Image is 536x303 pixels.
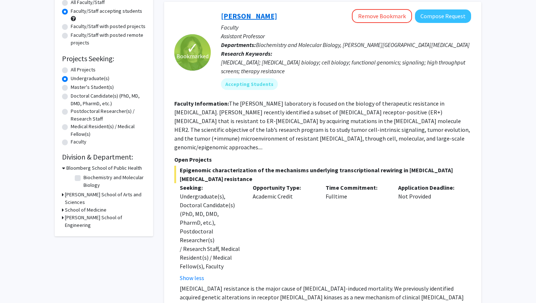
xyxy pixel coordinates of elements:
[65,214,146,229] h3: [PERSON_NAME] School of Engineering
[176,52,209,60] span: Bookmarked
[180,274,204,282] button: Show less
[398,183,460,192] p: Application Deadline:
[415,9,471,23] button: Compose Request to Utthara Nayar
[174,166,471,183] span: Epigenomic characterization of the mechanisms underlying transcriptional rewiring in [MEDICAL_DAT...
[221,11,277,20] a: [PERSON_NAME]
[83,174,144,189] label: Biochemistry and Molecular Biology
[247,183,320,282] div: Academic Credit
[71,23,145,30] label: Faculty/Staff with posted projects
[71,83,114,91] label: Master's Student(s)
[221,50,272,57] b: Research Keywords:
[71,107,146,123] label: Postdoctoral Researcher(s) / Research Staff
[62,153,146,161] h2: Division & Department:
[71,31,146,47] label: Faculty/Staff with posted remote projects
[5,270,31,298] iframe: Chat
[393,183,466,282] div: Not Provided
[71,123,146,138] label: Medical Resident(s) / Medical Fellow(s)
[71,75,109,82] label: Undergraduate(s)
[326,183,388,192] p: Time Commitment:
[174,155,471,164] p: Open Projects
[65,191,146,206] h3: [PERSON_NAME] School of Arts and Sciences
[253,183,315,192] p: Opportunity Type:
[352,9,412,23] button: Remove Bookmark
[320,183,393,282] div: Fulltime
[71,92,146,107] label: Doctoral Candidate(s) (PhD, MD, DMD, PharmD, etc.)
[221,23,471,32] p: Faculty
[71,66,96,74] label: All Projects
[180,183,242,192] p: Seeking:
[71,7,142,15] label: Faculty/Staff accepting students
[66,164,142,172] h3: Bloomberg School of Public Health
[174,100,229,107] b: Faculty Information:
[221,58,471,75] div: [MEDICAL_DATA]; [MEDICAL_DATA] biology; cell biology; functional genomics; signaling; high throug...
[180,192,242,271] div: Undergraduate(s), Doctoral Candidate(s) (PhD, MD, DMD, PharmD, etc.), Postdoctoral Researcher(s) ...
[174,100,470,151] fg-read-more: The [PERSON_NAME] laboratory is focused on the biology of therapeutic resistance in [MEDICAL_DATA...
[65,206,106,214] h3: School of Medicine
[221,41,256,48] b: Departments:
[221,32,471,40] p: Assistant Professor
[62,54,146,63] h2: Projects Seeking:
[186,44,199,52] span: ✓
[71,138,86,146] label: Faculty
[256,41,470,48] span: Biochemistry and Molecular Biology, [PERSON_NAME][GEOGRAPHIC_DATA][MEDICAL_DATA]
[221,78,278,90] mat-chip: Accepting Students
